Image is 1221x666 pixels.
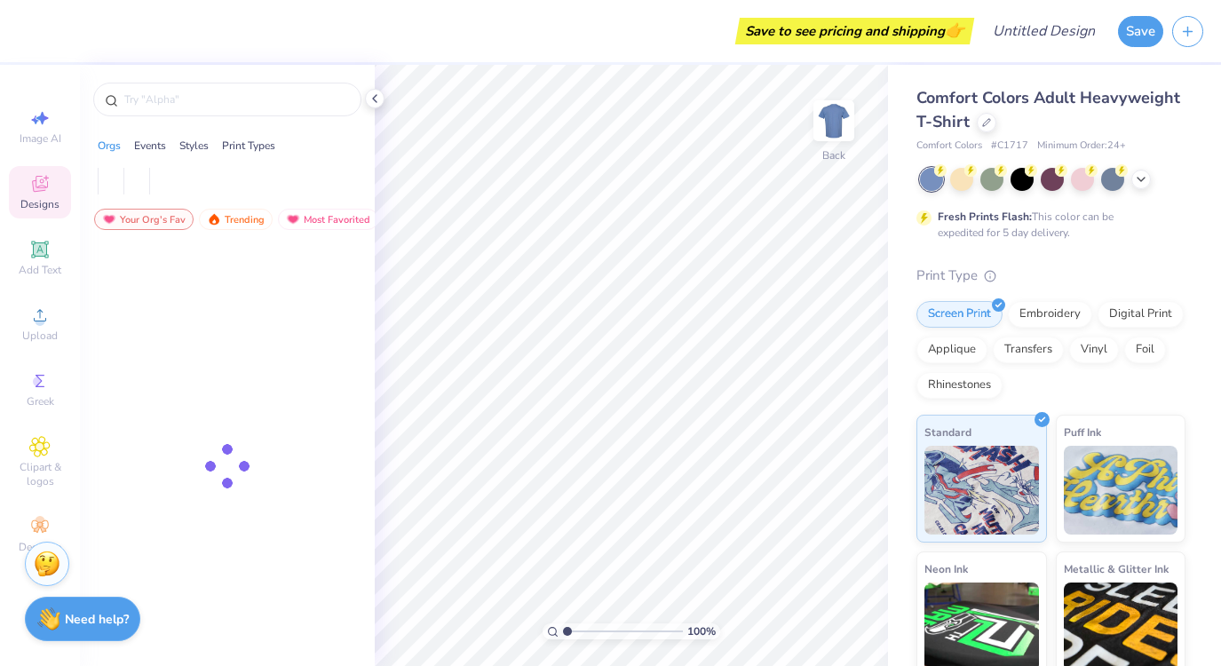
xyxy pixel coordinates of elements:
[207,213,221,226] img: trending.gif
[938,210,1032,224] strong: Fresh Prints Flash:
[993,337,1064,363] div: Transfers
[916,266,1185,286] div: Print Type
[1064,446,1178,535] img: Puff Ink
[924,446,1039,535] img: Standard
[1037,139,1126,154] span: Minimum Order: 24 +
[1118,16,1163,47] button: Save
[9,460,71,488] span: Clipart & logos
[199,209,273,230] div: Trending
[687,623,716,639] span: 100 %
[916,337,987,363] div: Applique
[20,131,61,146] span: Image AI
[123,91,350,108] input: Try "Alpha"
[740,18,970,44] div: Save to see pricing and shipping
[98,138,121,154] div: Orgs
[1008,301,1092,328] div: Embroidery
[278,209,378,230] div: Most Favorited
[102,213,116,226] img: most_fav.gif
[222,138,275,154] div: Print Types
[19,540,61,554] span: Decorate
[822,147,845,163] div: Back
[65,611,129,628] strong: Need help?
[916,372,1003,399] div: Rhinestones
[1124,337,1166,363] div: Foil
[134,138,166,154] div: Events
[924,559,968,578] span: Neon Ink
[22,329,58,343] span: Upload
[979,13,1109,49] input: Untitled Design
[286,213,300,226] img: most_fav.gif
[916,139,982,154] span: Comfort Colors
[924,423,971,441] span: Standard
[1098,301,1184,328] div: Digital Print
[19,263,61,277] span: Add Text
[179,138,209,154] div: Styles
[27,394,54,408] span: Greek
[916,301,1003,328] div: Screen Print
[916,87,1180,132] span: Comfort Colors Adult Heavyweight T-Shirt
[816,103,852,139] img: Back
[94,209,194,230] div: Your Org's Fav
[1064,559,1169,578] span: Metallic & Glitter Ink
[20,197,59,211] span: Designs
[1069,337,1119,363] div: Vinyl
[991,139,1028,154] span: # C1717
[938,209,1156,241] div: This color can be expedited for 5 day delivery.
[945,20,964,41] span: 👉
[1064,423,1101,441] span: Puff Ink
